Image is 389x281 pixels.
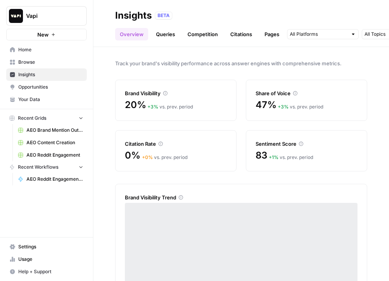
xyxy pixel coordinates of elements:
[18,256,83,263] span: Usage
[26,12,73,20] span: Vapi
[18,115,46,122] span: Recent Grids
[9,9,23,23] img: Vapi Logo
[6,44,87,56] a: Home
[125,194,357,201] div: Brand Visibility Trend
[6,241,87,253] a: Settings
[6,29,87,40] button: New
[37,31,49,38] span: New
[269,154,279,160] span: + 1 %
[14,173,87,185] a: AEO Reddit Engagement - Fork
[142,154,153,160] span: + 0 %
[125,89,227,97] div: Brand Visibility
[26,139,83,146] span: AEO Content Creation
[6,68,87,81] a: Insights
[256,89,357,97] div: Share of Voice
[18,268,83,275] span: Help + Support
[125,140,227,148] div: Citation Rate
[26,152,83,159] span: AEO Reddit Engagement
[14,149,87,161] a: AEO Reddit Engagement
[18,164,58,171] span: Recent Workflows
[260,28,284,40] a: Pages
[18,46,83,53] span: Home
[6,56,87,68] a: Browse
[18,71,83,78] span: Insights
[147,103,193,110] div: vs. prev. period
[6,6,87,26] button: Workspace: Vapi
[6,93,87,106] a: Your Data
[125,99,146,111] span: 20%
[18,84,83,91] span: Opportunities
[6,253,87,265] a: Usage
[256,140,357,148] div: Sentiment Score
[278,104,289,110] span: + 3 %
[183,28,223,40] a: Competition
[115,28,148,40] a: Overview
[226,28,257,40] a: Citations
[125,149,140,162] span: 0%
[155,12,172,19] div: BETA
[269,154,313,161] div: vs. prev. period
[256,149,267,162] span: 83
[18,59,83,66] span: Browse
[290,30,347,38] input: All Platforms
[142,154,187,161] div: vs. prev. period
[6,265,87,278] button: Help + Support
[278,103,323,110] div: vs. prev. period
[151,28,180,40] a: Queries
[6,81,87,93] a: Opportunities
[6,161,87,173] button: Recent Workflows
[14,124,87,136] a: AEO Brand Mention Outreach
[115,9,152,22] div: Insights
[147,104,158,110] span: + 3 %
[6,112,87,124] button: Recent Grids
[14,136,87,149] a: AEO Content Creation
[18,96,83,103] span: Your Data
[26,127,83,134] span: AEO Brand Mention Outreach
[26,176,83,183] span: AEO Reddit Engagement - Fork
[256,99,276,111] span: 47%
[18,243,83,250] span: Settings
[115,59,367,67] span: Track your brand's visibility performance across answer engines with comprehensive metrics.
